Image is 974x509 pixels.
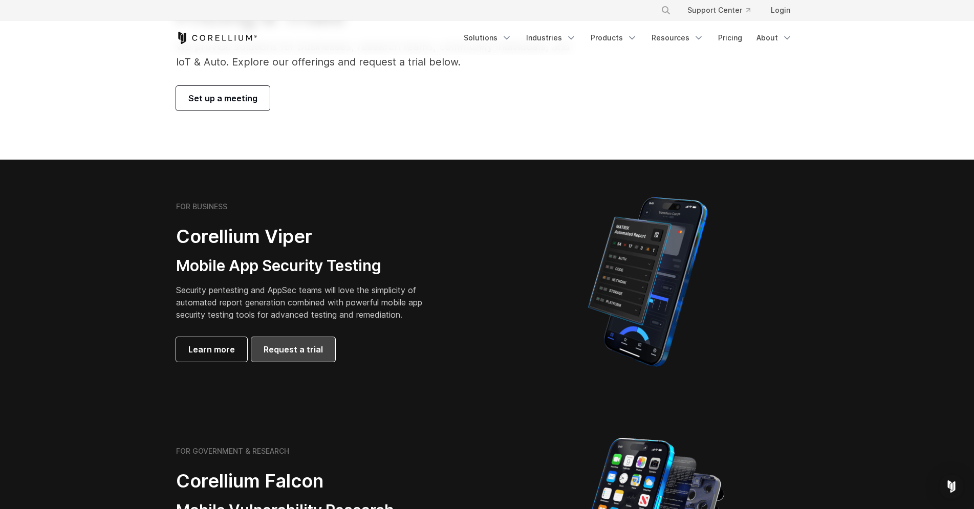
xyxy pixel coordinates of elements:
h2: Corellium Falcon [176,470,463,493]
a: Industries [520,29,582,47]
a: Products [585,29,643,47]
p: Security pentesting and AppSec teams will love the simplicity of automated report generation comb... [176,284,438,321]
a: Corellium Home [176,32,257,44]
a: Support Center [679,1,759,19]
span: Set up a meeting [188,92,257,104]
h6: FOR GOVERNMENT & RESEARCH [176,447,289,456]
h6: FOR BUSINESS [176,202,227,211]
div: Open Intercom Messenger [939,474,964,499]
div: Navigation Menu [648,1,798,19]
img: Corellium MATRIX automated report on iPhone showing app vulnerability test results across securit... [571,192,725,371]
div: Navigation Menu [458,29,798,47]
span: Learn more [188,343,235,356]
a: About [750,29,798,47]
a: Resources [645,29,710,47]
a: Login [763,1,798,19]
button: Search [657,1,675,19]
h3: Mobile App Security Testing [176,256,438,276]
a: Solutions [458,29,518,47]
a: Request a trial [251,337,335,362]
a: Set up a meeting [176,86,270,110]
a: Pricing [712,29,748,47]
span: Request a trial [264,343,323,356]
h2: Corellium Viper [176,225,438,248]
a: Learn more [176,337,247,362]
